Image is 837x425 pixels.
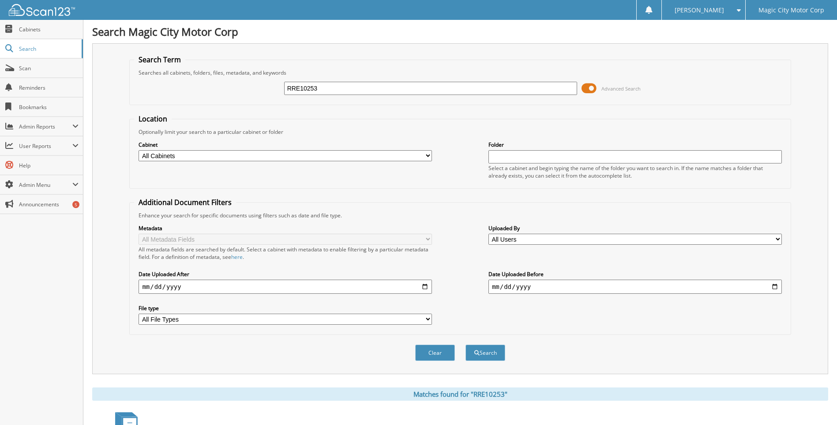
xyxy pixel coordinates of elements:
label: Date Uploaded Before [488,270,782,278]
img: scan123-logo-white.svg [9,4,75,16]
span: Magic City Motor Corp [758,8,824,13]
span: [PERSON_NAME] [675,8,724,13]
span: Reminders [19,84,79,91]
span: Help [19,162,79,169]
legend: Location [134,114,172,124]
span: User Reports [19,142,72,150]
input: end [488,280,782,294]
span: Scan [19,65,79,72]
label: Cabinet [139,141,432,148]
span: Advanced Search [601,85,641,92]
label: Uploaded By [488,224,782,232]
button: Clear [415,345,455,361]
span: Bookmarks [19,103,79,111]
div: All metadata fields are searched by default. Select a cabinet with metadata to enable filtering b... [139,246,432,261]
iframe: Chat Widget [793,383,837,425]
label: Date Uploaded After [139,270,432,278]
label: Metadata [139,224,432,232]
span: Cabinets [19,26,79,33]
label: File type [139,304,432,312]
legend: Additional Document Filters [134,197,236,207]
div: Select a cabinet and begin typing the name of the folder you want to search in. If the name match... [488,164,782,179]
input: start [139,280,432,294]
a: here [231,253,243,261]
button: Search [465,345,505,361]
span: Admin Menu [19,181,72,189]
span: Search [19,45,77,53]
div: 5 [72,201,79,208]
legend: Search Term [134,55,185,65]
div: Enhance your search for specific documents using filters such as date and file type. [134,212,786,219]
span: Admin Reports [19,123,72,130]
div: Searches all cabinets, folders, files, metadata, and keywords [134,69,786,76]
h1: Search Magic City Motor Corp [92,24,828,39]
span: Announcements [19,201,79,208]
div: Matches found for "RRE10253" [92,387,828,401]
div: Optionally limit your search to a particular cabinet or folder [134,128,786,136]
label: Folder [488,141,782,148]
